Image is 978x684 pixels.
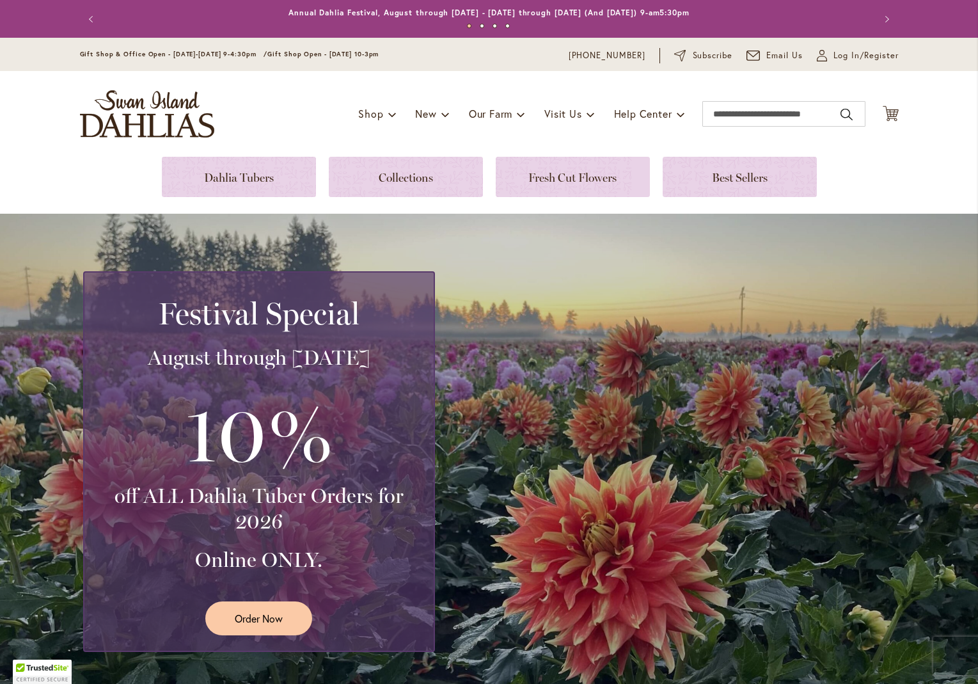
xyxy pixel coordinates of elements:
button: Previous [80,6,106,32]
span: New [415,107,436,120]
a: store logo [80,90,214,138]
a: Annual Dahlia Festival, August through [DATE] - [DATE] through [DATE] (And [DATE]) 9-am5:30pm [288,8,690,17]
a: Subscribe [674,49,732,62]
a: [PHONE_NUMBER] [569,49,646,62]
button: 1 of 4 [467,24,471,28]
span: Email Us [766,49,803,62]
span: Gift Shop & Office Open - [DATE]-[DATE] 9-4:30pm / [80,50,268,58]
span: Visit Us [544,107,581,120]
span: Help Center [614,107,672,120]
span: Log In/Register [833,49,899,62]
button: Next [873,6,899,32]
a: Email Us [746,49,803,62]
span: Shop [358,107,383,120]
span: Gift Shop Open - [DATE] 10-3pm [267,50,379,58]
h2: Festival Special [100,296,418,331]
span: Order Now [235,611,283,626]
button: 2 of 4 [480,24,484,28]
h3: off ALL Dahlia Tuber Orders for 2026 [100,483,418,534]
h3: August through [DATE] [100,345,418,370]
span: Our Farm [469,107,512,120]
button: 3 of 4 [493,24,497,28]
h3: 10% [100,383,418,483]
a: Log In/Register [817,49,899,62]
button: 4 of 4 [505,24,510,28]
h3: Online ONLY. [100,547,418,573]
span: Subscribe [693,49,733,62]
a: Order Now [205,601,312,635]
